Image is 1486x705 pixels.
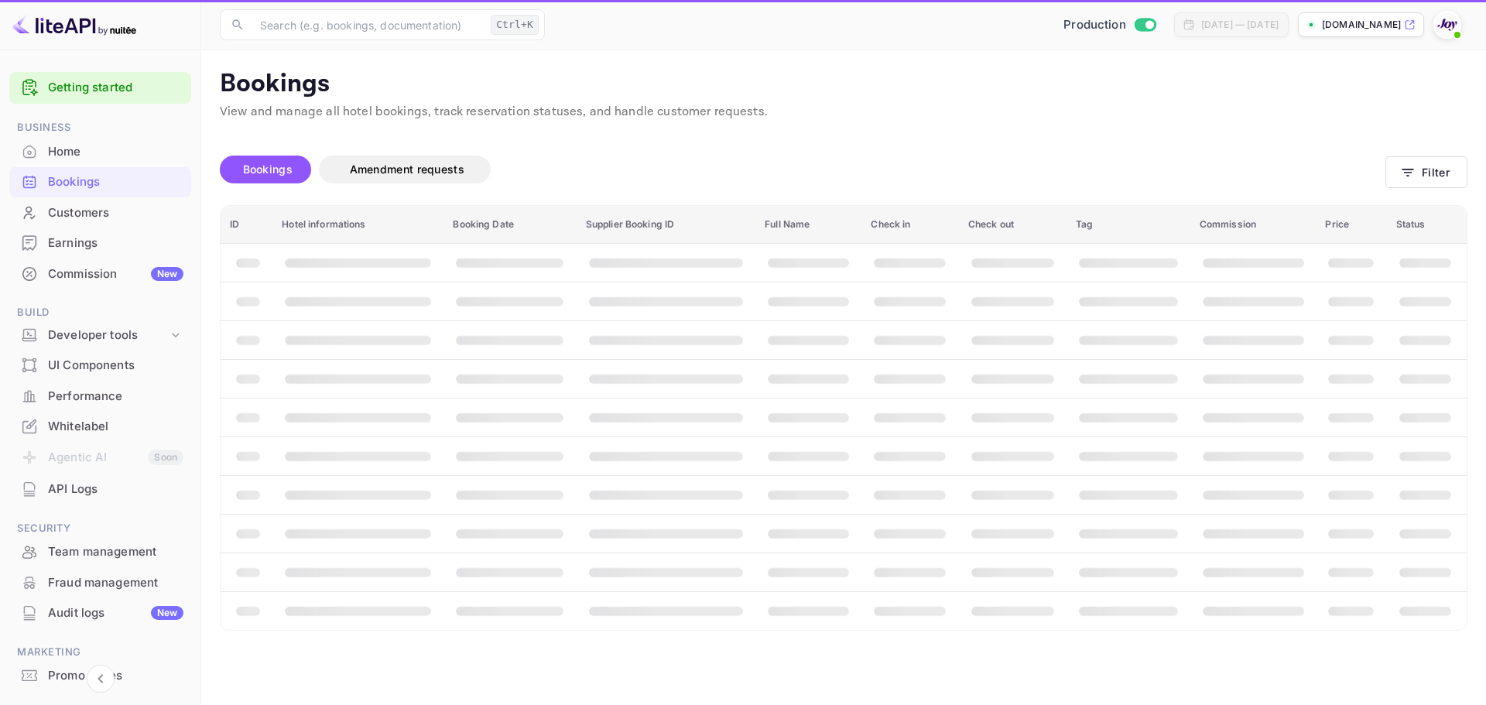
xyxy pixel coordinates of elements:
div: Fraud management [48,574,183,592]
div: Promo codes [9,661,191,691]
div: API Logs [48,481,183,498]
div: Bookings [48,173,183,191]
div: Getting started [9,72,191,104]
div: API Logs [9,474,191,505]
a: Bookings [9,167,191,196]
span: Security [9,520,191,537]
th: Status [1387,206,1467,244]
div: Team management [9,537,191,567]
span: Marketing [9,644,191,661]
div: Fraud management [9,568,191,598]
a: UI Components [9,351,191,379]
a: API Logs [9,474,191,503]
button: Collapse navigation [87,665,115,693]
a: Home [9,137,191,166]
div: Home [9,137,191,167]
p: Bookings [220,69,1467,100]
a: Performance [9,382,191,410]
div: Customers [48,204,183,222]
a: Promo codes [9,661,191,690]
div: Audit logsNew [9,598,191,628]
a: Whitelabel [9,412,191,440]
th: Check out [959,206,1067,244]
th: Price [1316,206,1386,244]
div: Earnings [9,228,191,258]
span: Bookings [243,163,293,176]
table: booking table [221,206,1467,630]
div: Team management [48,543,183,561]
div: Earnings [48,234,183,252]
th: Booking Date [443,206,576,244]
div: Audit logs [48,604,183,622]
th: Hotel informations [272,206,443,244]
div: UI Components [9,351,191,381]
div: Commission [48,265,183,283]
p: View and manage all hotel bookings, track reservation statuses, and handle customer requests. [220,103,1467,121]
a: Audit logsNew [9,598,191,627]
th: ID [221,206,272,244]
th: Tag [1067,206,1190,244]
div: Whitelabel [9,412,191,442]
img: LiteAPI logo [12,12,136,37]
div: Developer tools [48,327,168,344]
img: With Joy [1435,12,1460,37]
button: Filter [1385,156,1467,188]
div: Developer tools [9,322,191,349]
a: Team management [9,537,191,566]
th: Commission [1190,206,1317,244]
a: Earnings [9,228,191,257]
div: Bookings [9,167,191,197]
div: [DATE] — [DATE] [1201,18,1279,32]
div: Ctrl+K [491,15,539,35]
a: CommissionNew [9,259,191,288]
a: Getting started [48,79,183,97]
div: UI Components [48,357,183,375]
span: Build [9,304,191,321]
div: Switch to Sandbox mode [1057,16,1162,34]
th: Check in [861,206,958,244]
th: Full Name [755,206,861,244]
span: Amendment requests [350,163,464,176]
div: CommissionNew [9,259,191,289]
div: account-settings tabs [220,156,1385,183]
div: Performance [48,388,183,406]
input: Search (e.g. bookings, documentation) [251,9,484,40]
a: Customers [9,198,191,227]
div: New [151,606,183,620]
th: Supplier Booking ID [577,206,755,244]
div: Whitelabel [48,418,183,436]
a: Fraud management [9,568,191,597]
div: Home [48,143,183,161]
div: Customers [9,198,191,228]
div: Performance [9,382,191,412]
p: [DOMAIN_NAME] [1322,18,1401,32]
div: Promo codes [48,667,183,685]
span: Business [9,119,191,136]
div: New [151,267,183,281]
span: Production [1063,16,1126,34]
